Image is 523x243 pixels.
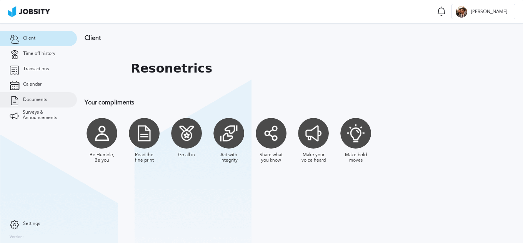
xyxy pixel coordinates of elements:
[342,152,369,163] div: Make bold moves
[456,6,467,18] div: F
[300,152,327,163] div: Make your voice heard
[178,152,195,158] div: Go all in
[23,97,47,102] span: Documents
[258,152,285,163] div: Share what you know
[215,152,242,163] div: Act with integrity
[23,51,55,56] span: Time off history
[10,235,24,240] label: Version:
[88,152,115,163] div: Be Humble, Be you
[131,61,212,76] h1: Resonetrics
[8,6,50,17] img: ab4bad089aa723f57921c736e9817d99.png
[23,36,35,41] span: Client
[23,66,49,72] span: Transactions
[23,110,67,121] span: Surveys & Announcements
[85,35,502,41] h3: Client
[131,152,158,163] div: Read the fine print
[451,4,515,19] button: F[PERSON_NAME]
[467,9,511,15] span: [PERSON_NAME]
[23,82,42,87] span: Calendar
[23,221,40,226] span: Settings
[85,99,502,106] h3: Your compliments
